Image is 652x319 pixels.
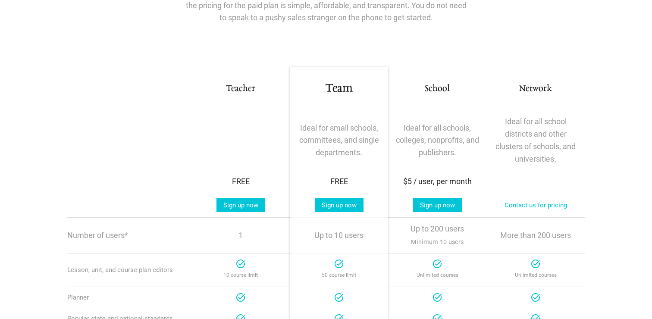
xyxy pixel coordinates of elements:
a: Sign up now [216,198,265,212]
div: FREE [295,175,383,188]
div: $5 / user, per month [393,175,481,188]
h3: Network [492,83,580,95]
p: Ideal for small schools, committees, and single departments. [295,122,383,159]
a: Contact us for pricing [498,198,574,212]
p: Up to 200 users [393,223,481,248]
p: Up to 10 users [295,229,383,242]
h3: School [393,83,481,95]
div: Lesson, unit, and course plan editors [67,266,191,274]
p: Ideal for all schools, colleges, nonprofits, and publishers. [393,122,481,159]
div: FREE [197,175,285,188]
p: More than 200 users [492,229,580,242]
p: 50 course limit [295,269,383,281]
a: Sign up now [315,198,364,212]
p: Unlimited courses [492,269,580,281]
h3: Teacher [197,83,285,95]
span: Minimum 10 users [411,236,464,248]
p: Ideal for all school districts and other clusters of schools, and universities. [492,116,580,165]
p: Number of users* [67,231,191,239]
a: Sign up now [413,198,462,212]
p: 1 [197,229,285,242]
p: Unlimited courses [393,269,481,281]
div: Planner [67,294,191,301]
p: 10 course limit [197,269,285,281]
h1: Team [295,81,383,97]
